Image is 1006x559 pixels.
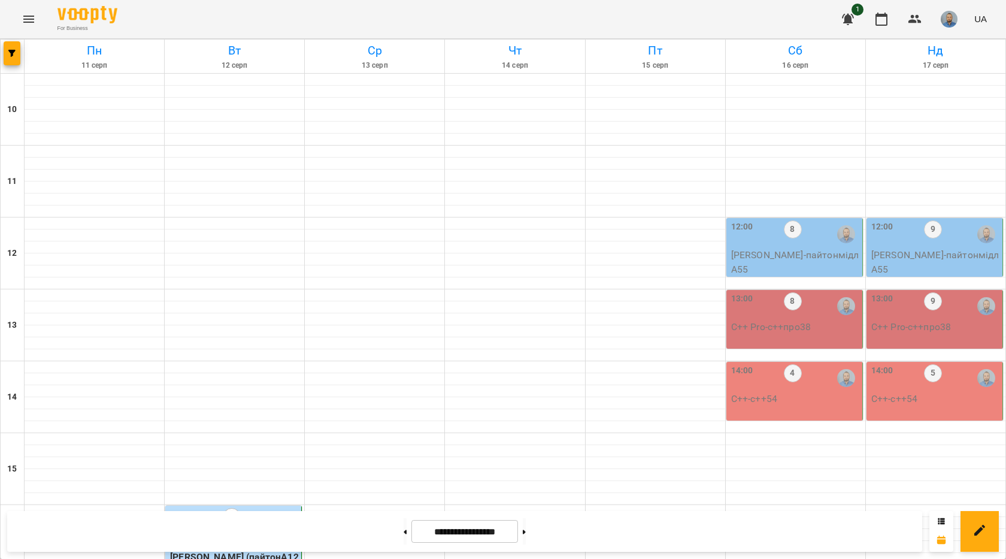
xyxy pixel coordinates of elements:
[868,60,1004,71] h6: 17 серп
[784,292,802,310] label: 8
[731,392,860,406] p: C++ - с++54
[447,60,583,71] h6: 14 серп
[587,60,723,71] h6: 15 серп
[924,364,942,382] label: 5
[57,6,117,23] img: Voopty Logo
[307,60,443,71] h6: 13 серп
[924,220,942,238] label: 9
[784,364,802,382] label: 4
[7,391,17,404] h6: 14
[871,392,1000,406] p: C++ - с++54
[784,220,802,238] label: 8
[852,4,863,16] span: 1
[731,364,753,377] label: 14:00
[868,41,1004,60] h6: Нд
[977,369,995,387] img: Антон Костюк
[57,25,117,32] span: For Business
[26,41,162,60] h6: Пн
[26,60,162,71] h6: 11 серп
[7,103,17,116] h6: 10
[871,320,1000,334] p: C++ Pro - с++про38
[871,248,1000,276] p: [PERSON_NAME] - пайтонмідлА55
[977,297,995,315] img: Антон Костюк
[871,292,893,306] label: 13:00
[7,463,17,476] h6: 15
[969,8,992,30] button: UA
[166,60,302,71] h6: 12 серп
[307,41,443,60] h6: Ср
[731,292,753,306] label: 13:00
[871,220,893,234] label: 12:00
[837,297,855,315] img: Антон Костюк
[7,247,17,260] h6: 12
[941,11,957,28] img: 2a5fecbf94ce3b4251e242cbcf70f9d8.jpg
[728,41,863,60] h6: Сб
[837,225,855,243] img: Антон Костюк
[871,364,893,377] label: 14:00
[974,13,987,25] span: UA
[731,320,860,334] p: C++ Pro - с++про38
[7,319,17,332] h6: 13
[728,60,863,71] h6: 16 серп
[731,248,860,276] p: [PERSON_NAME] - пайтонмідлА55
[166,41,302,60] h6: Вт
[731,220,753,234] label: 12:00
[587,41,723,60] h6: Пт
[977,225,995,243] img: Антон Костюк
[14,5,43,34] button: Menu
[7,175,17,188] h6: 11
[447,41,583,60] h6: Чт
[924,292,942,310] label: 9
[837,369,855,387] img: Антон Костюк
